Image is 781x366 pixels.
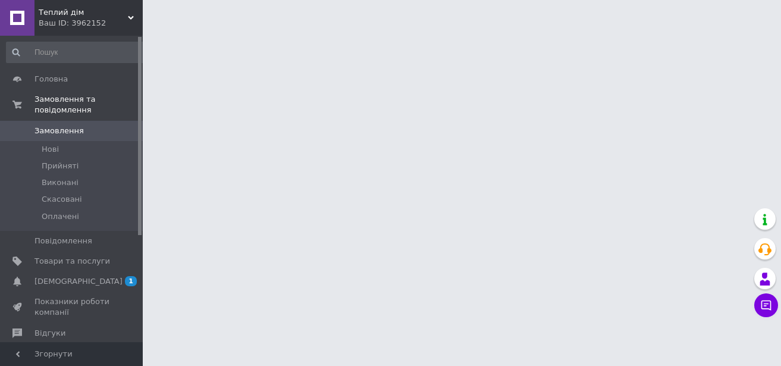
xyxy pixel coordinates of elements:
[42,194,82,205] span: Скасовані
[34,328,65,339] span: Відгуки
[125,276,137,286] span: 1
[34,256,110,267] span: Товари та послуги
[42,144,59,155] span: Нові
[42,161,79,171] span: Прийняті
[39,18,143,29] div: Ваш ID: 3962152
[34,296,110,318] span: Показники роботи компанії
[42,177,79,188] span: Виконані
[42,211,79,222] span: Оплачені
[34,276,123,287] span: [DEMOGRAPHIC_DATA]
[754,293,778,317] button: Чат з покупцем
[34,74,68,85] span: Головна
[34,94,143,115] span: Замовлення та повідомлення
[34,236,92,246] span: Повідомлення
[39,7,128,18] span: Теплий дім
[6,42,147,63] input: Пошук
[34,126,84,136] span: Замовлення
